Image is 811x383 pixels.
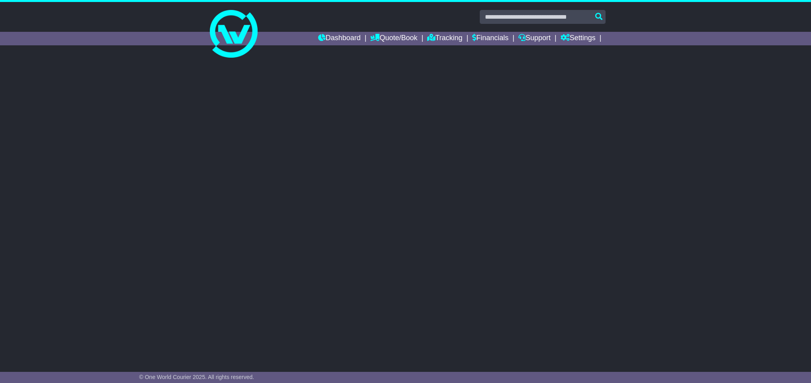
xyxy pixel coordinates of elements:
span: © One World Courier 2025. All rights reserved. [139,374,254,380]
a: Financials [472,32,508,45]
a: Dashboard [318,32,361,45]
a: Settings [561,32,596,45]
a: Quote/Book [370,32,417,45]
a: Tracking [427,32,462,45]
a: Support [518,32,551,45]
